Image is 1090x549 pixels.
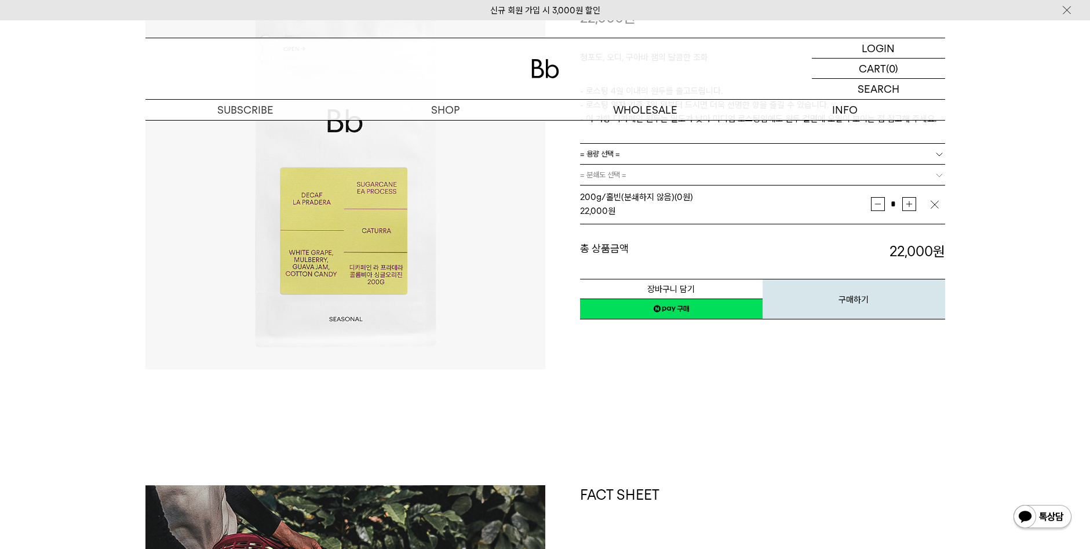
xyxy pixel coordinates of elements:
[345,100,545,120] a: SHOP
[871,197,885,211] button: 감소
[812,59,945,79] a: CART (0)
[929,199,940,210] img: 삭제
[1012,504,1073,532] img: 카카오톡 채널 1:1 채팅 버튼
[763,279,945,319] button: 구매하기
[490,5,600,16] a: 신규 회원 가입 시 3,000원 할인
[858,79,899,99] p: SEARCH
[580,144,620,164] span: = 용량 선택 =
[886,59,898,78] p: (0)
[902,197,916,211] button: 증가
[580,165,626,185] span: = 분쇄도 선택 =
[580,192,693,202] span: 200g/홀빈(분쇄하지 않음) (0원)
[859,59,886,78] p: CART
[145,100,345,120] a: SUBSCRIBE
[545,100,745,120] p: WHOLESALE
[531,59,559,78] img: 로고
[745,100,945,120] p: INFO
[580,204,871,218] div: 원
[862,38,895,58] p: LOGIN
[933,243,945,260] b: 원
[580,279,763,299] button: 장바구니 담기
[580,206,608,216] strong: 22,000
[580,242,763,261] dt: 총 상품금액
[890,243,945,260] strong: 22,000
[580,299,763,319] a: 새창
[812,38,945,59] a: LOGIN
